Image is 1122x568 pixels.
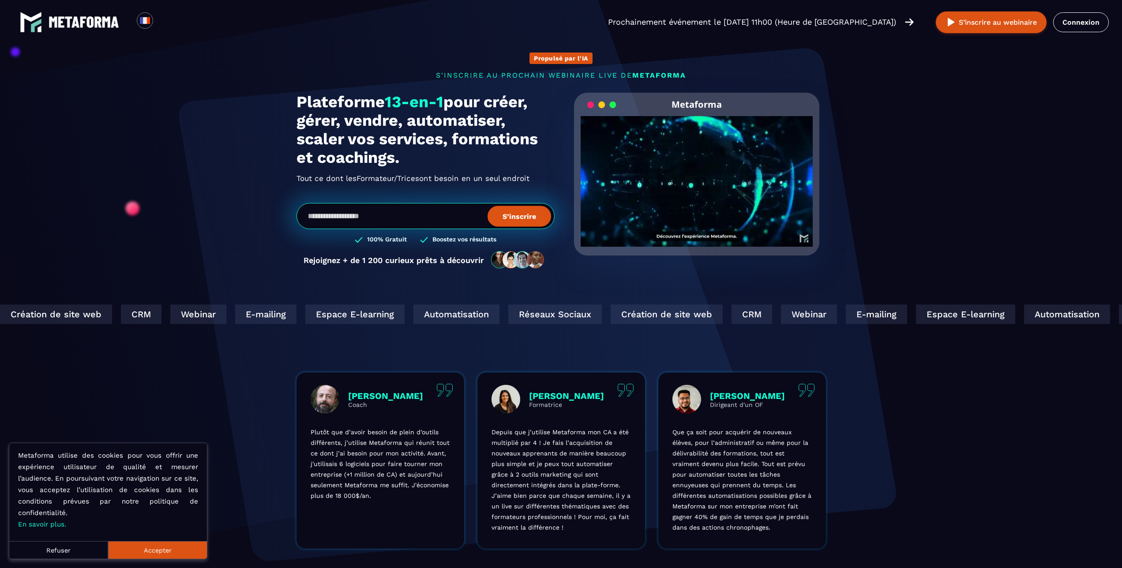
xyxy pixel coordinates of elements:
[710,391,785,401] p: [PERSON_NAME]
[355,236,363,244] img: checked
[169,305,225,324] div: Webinar
[672,385,701,414] img: profile
[581,116,813,232] video: Your browser does not support the video tag.
[1053,12,1109,32] a: Connexion
[413,305,499,324] div: Automatisation
[356,171,419,185] span: Formateur/Trices
[367,236,407,244] h3: 100% Gratuit
[20,11,42,33] img: logo
[18,450,198,530] p: Metaforma utilise des cookies pour vous offrir une expérience utilisateur de qualité et mesurer l...
[534,55,588,62] p: Propulsé par l'IA
[798,384,815,397] img: quote
[420,236,428,244] img: checked
[488,206,551,226] button: S’inscrire
[780,305,836,324] div: Webinar
[153,12,175,32] div: Search for option
[304,305,404,324] div: Espace E-learning
[108,541,207,559] button: Accepter
[348,391,423,401] p: [PERSON_NAME]
[139,15,150,26] img: fr
[311,427,450,501] p: Plutôt que d’avoir besoin de plein d’outils différents, j’utilise Metaforma qui réunit tout ce do...
[385,93,443,111] span: 13-en-1
[672,93,722,116] h2: Metaforma
[296,71,826,79] p: s'inscrire au prochain webinaire live de
[915,305,1014,324] div: Espace E-learning
[610,305,722,324] div: Création de site web
[436,384,453,397] img: quote
[296,93,555,167] h1: Plateforme pour créer, gérer, vendre, automatiser, scaler vos services, formations et coachings.
[488,251,548,269] img: community-people
[587,101,616,109] img: loading
[632,71,686,79] span: METAFORMA
[432,236,496,244] h3: Boostez vos résultats
[492,385,520,414] img: profile
[845,305,906,324] div: E-mailing
[507,305,601,324] div: Réseaux Sociaux
[617,384,634,397] img: quote
[18,520,66,528] a: En savoir plus.
[608,16,896,28] p: Prochainement événement le [DATE] 11h00 (Heure de [GEOGRAPHIC_DATA])
[905,17,914,27] img: arrow-right
[304,256,484,265] p: Rejoignez + de 1 200 curieux prêts à découvrir
[9,541,108,559] button: Refuser
[311,385,339,414] img: profile
[529,391,604,401] p: [PERSON_NAME]
[120,305,161,324] div: CRM
[296,171,555,185] h2: Tout ce dont les ont besoin en un seul endroit
[49,16,119,28] img: logo
[672,427,812,533] p: Que ça soit pour acquérir de nouveaux élèves, pour l’administratif ou même pour la délivrabilité ...
[529,401,604,408] p: Formatrice
[348,401,423,408] p: Coach
[946,17,957,28] img: play
[1023,305,1109,324] div: Automatisation
[161,17,167,27] input: Search for option
[936,11,1047,33] button: S’inscrire au webinaire
[492,427,631,533] p: Depuis que j’utilise Metaforma mon CA a été multiplié par 4 ! Je fais l’acquisition de nouveaux a...
[731,305,771,324] div: CRM
[234,305,296,324] div: E-mailing
[710,401,785,408] p: Dirigeant d'un OF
